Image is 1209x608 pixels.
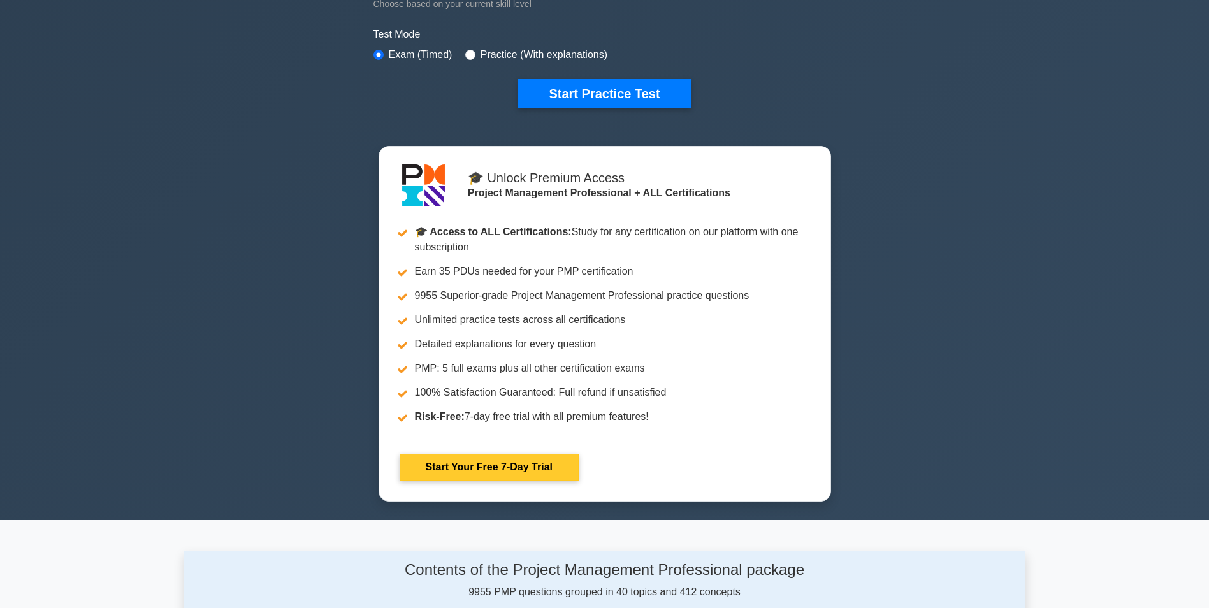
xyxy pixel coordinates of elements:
label: Practice (With explanations) [481,47,607,62]
a: Start Your Free 7-Day Trial [400,454,579,481]
h4: Contents of the Project Management Professional package [305,561,905,579]
div: 9955 PMP questions grouped in 40 topics and 412 concepts [305,561,905,600]
button: Start Practice Test [518,79,690,108]
label: Test Mode [373,27,836,42]
label: Exam (Timed) [389,47,452,62]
